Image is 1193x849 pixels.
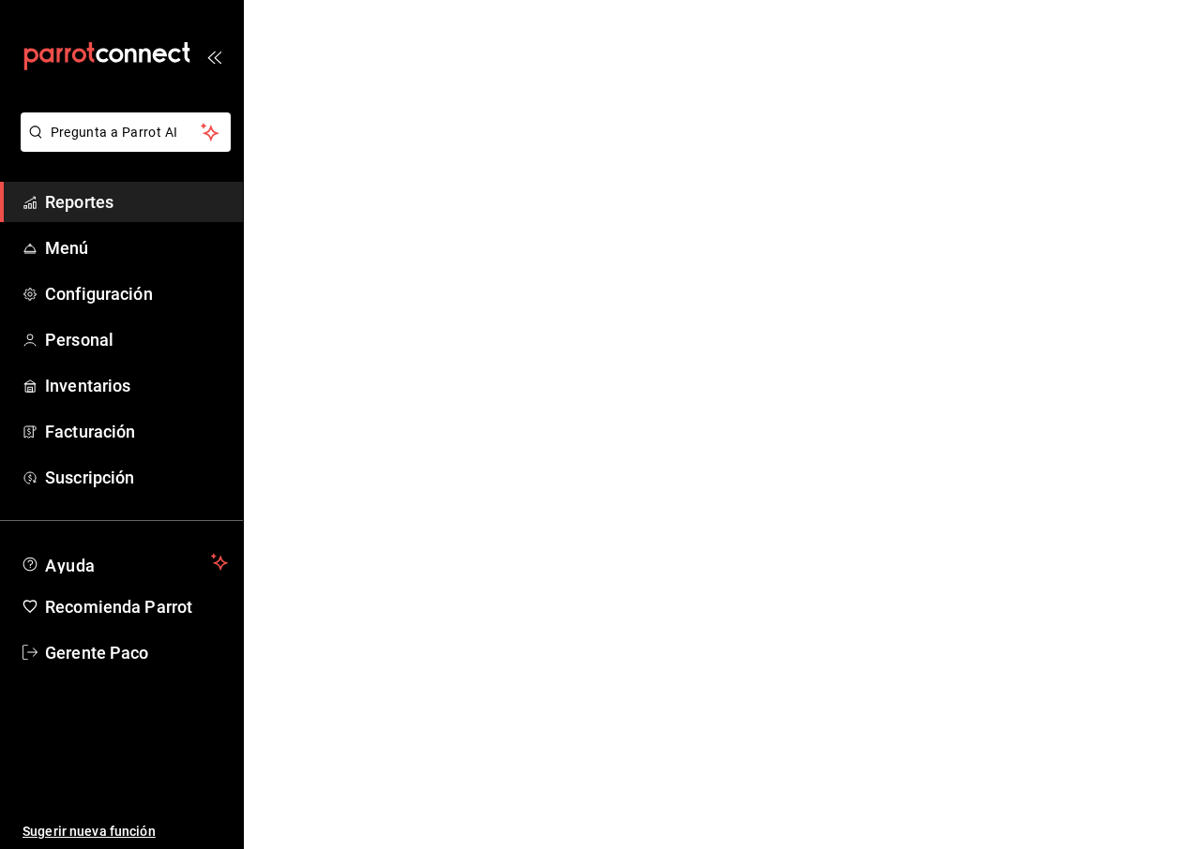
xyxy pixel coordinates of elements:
[45,640,228,665] span: Gerente Paco
[13,136,231,156] a: Pregunta a Parrot AI
[45,373,228,398] span: Inventarios
[45,281,228,306] span: Configuración
[45,327,228,352] span: Personal
[51,123,202,142] span: Pregunta a Parrot AI
[45,419,228,444] span: Facturación
[45,465,228,490] span: Suscripción
[45,189,228,215] span: Reportes
[21,112,231,152] button: Pregunta a Parrot AI
[206,49,221,64] button: open_drawer_menu
[45,594,228,619] span: Recomienda Parrot
[23,822,228,842] span: Sugerir nueva función
[45,235,228,261] span: Menú
[45,551,204,573] span: Ayuda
